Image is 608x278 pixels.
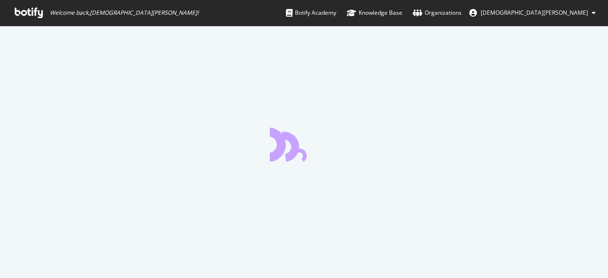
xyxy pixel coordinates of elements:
[50,9,199,17] span: Welcome back, [DEMOGRAPHIC_DATA][PERSON_NAME] !
[286,8,336,18] div: Botify Academy
[270,127,338,162] div: animation
[347,8,402,18] div: Knowledge Base
[462,5,603,20] button: [DEMOGRAPHIC_DATA][PERSON_NAME]
[481,9,588,17] span: Krishalini Pathmanathan
[413,8,462,18] div: Organizations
